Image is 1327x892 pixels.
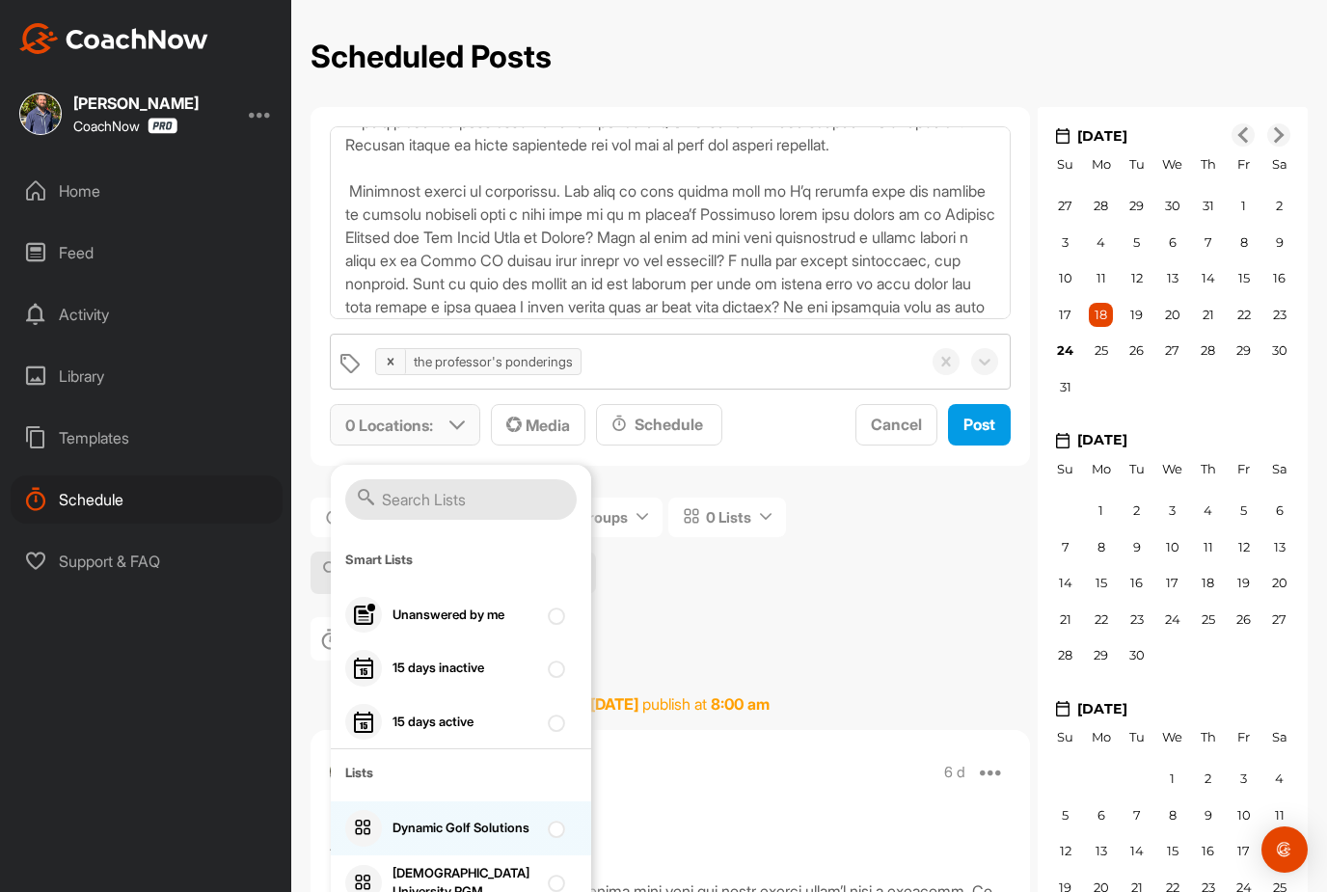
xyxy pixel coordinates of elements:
[330,126,1011,319] textarea: Lor Ipsumdolo’s Ametconsec Adipis 55Elitse86 Doe tempo inci utla etdolor ma aliquaeni admi veni q...
[1196,230,1220,256] div: Choose Thursday, August 7th, 2025
[1267,803,1291,828] div: Choose Saturday, October 11th, 2025
[1130,611,1144,627] span: 23
[1053,375,1077,400] div: Choose Sunday, August 31st, 2025
[1275,807,1285,823] span: 11
[1060,379,1071,394] span: 31
[331,551,591,584] label: Smart Lists
[1165,611,1180,627] span: 24
[1232,608,1256,633] div: Choose Friday, September 26th, 2025
[1232,266,1256,291] div: Choose Friday, August 15th, 2025
[1261,826,1308,873] div: Open Intercom Messenger
[1089,608,1113,633] div: Choose Monday, September 22nd, 2025
[1165,307,1180,322] span: 20
[1196,152,1220,177] div: Th
[1202,843,1214,858] span: 16
[711,694,770,714] strong: 8 : 00 am
[352,657,375,680] img: 15 days inactive
[1169,234,1177,250] span: 6
[611,413,707,436] div: Schedule
[1160,152,1184,177] div: We
[1196,303,1220,328] div: Choose Thursday, August 21st, 2025
[1232,839,1256,864] div: Choose Friday, October 17th, 2025
[1133,807,1141,823] span: 7
[1124,457,1149,482] div: Tu
[1160,194,1184,219] div: Choose Wednesday, July 30th, 2025
[1129,198,1144,213] span: 29
[871,415,922,434] span: Cancel
[1236,611,1251,627] span: 26
[1165,198,1180,213] span: 30
[1124,338,1149,364] div: Choose Tuesday, August 26th, 2025
[1267,123,1290,147] button: Next Month
[1169,807,1177,823] span: 8
[1053,152,1077,177] div: Su
[1196,608,1220,633] div: Choose Thursday, September 25th, 2025
[1232,535,1256,560] div: Choose Friday, September 12th, 2025
[1133,502,1140,518] span: 2
[148,118,177,134] img: CoachNow Pro
[1053,839,1077,864] div: Choose Sunday, October 12th, 2025
[1089,803,1113,828] div: Choose Monday, October 6th, 2025
[1232,194,1256,219] div: Choose Friday, August 1st, 2025
[1267,608,1291,633] div: Choose Saturday, September 27th, 2025
[11,475,283,524] div: Schedule
[1097,539,1105,554] span: 8
[331,764,591,797] label: Lists
[1274,539,1286,554] span: 13
[565,507,628,527] span: 0 Groups
[1267,535,1291,560] div: Choose Saturday, September 13th, 2025
[1160,338,1184,364] div: Choose Wednesday, August 27th, 2025
[1094,647,1108,662] span: 29
[1267,457,1291,482] div: Sa
[1053,535,1077,560] div: Choose Sunday, September 7th, 2025
[1053,338,1077,364] div: Choose Sunday, August 24th, 2025
[1089,230,1113,256] div: Choose Monday, August 4th, 2025
[11,167,283,215] div: Home
[1238,539,1250,554] span: 12
[1095,342,1108,358] span: 25
[1089,725,1113,750] div: Mo
[1273,270,1286,285] span: 16
[1060,843,1071,858] span: 12
[1272,575,1287,590] span: 20
[1160,457,1184,482] div: We
[1272,611,1286,627] span: 27
[1089,303,1113,328] div: Choose Monday, August 18th, 2025
[1053,725,1077,750] div: Su
[1267,194,1291,219] div: Choose Saturday, August 2nd, 2025
[1124,803,1149,828] div: Choose Tuesday, October 7th, 2025
[1267,767,1291,792] div: Choose Saturday, October 4th, 2025
[1165,342,1179,358] span: 27
[1160,303,1184,328] div: Choose Wednesday, August 20th, 2025
[1124,608,1149,633] div: Choose Tuesday, September 23rd, 2025
[1272,342,1287,358] span: 30
[1166,539,1179,554] span: 10
[1131,270,1143,285] span: 12
[1273,307,1286,322] span: 23
[1089,457,1113,482] div: Mo
[1240,770,1247,786] span: 3
[855,404,937,446] button: Cancel
[1124,266,1149,291] div: Choose Tuesday, August 12th, 2025
[1053,266,1077,291] div: Choose Sunday, August 10th, 2025
[1204,539,1213,554] span: 11
[1196,535,1220,560] div: Choose Thursday, September 11th, 2025
[11,229,283,277] div: Feed
[1205,807,1212,823] span: 9
[1204,502,1212,518] span: 4
[1232,123,1255,147] button: Previous Month
[1232,303,1256,328] div: Choose Friday, August 22nd, 2025
[352,604,375,627] img: Unanswered by me
[1196,803,1220,828] div: Choose Thursday, October 9th, 2025
[1267,725,1291,750] div: Sa
[1059,270,1072,285] span: 10
[19,93,62,135] img: square_4c2aaeb3014d0e6fd030fb2436460593.jpg
[1232,152,1256,177] div: Fr
[1133,234,1140,250] span: 5
[1053,230,1077,256] div: Choose Sunday, August 3rd, 2025
[311,39,552,76] h2: Scheduled Posts
[1053,803,1077,828] div: Choose Sunday, October 5th, 2025
[1196,571,1220,596] div: Choose Thursday, September 18th, 2025
[1057,342,1073,358] span: 24
[1053,303,1077,328] div: Choose Sunday, August 17th, 2025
